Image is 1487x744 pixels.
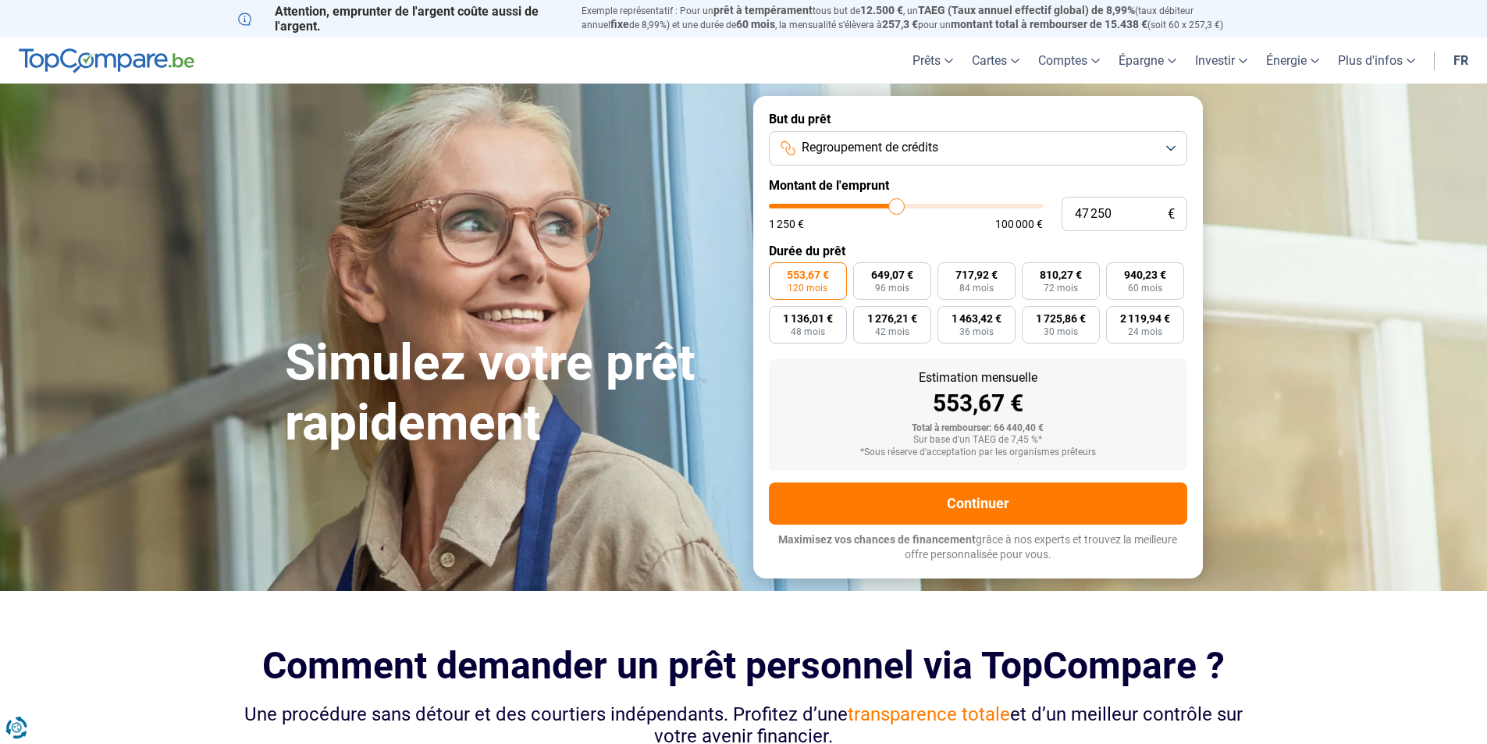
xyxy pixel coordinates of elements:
button: Regroupement de crédits [769,131,1187,166]
span: 100 000 € [995,219,1043,230]
span: 36 mois [959,327,994,336]
span: 84 mois [959,283,994,293]
span: 649,07 € [871,269,913,280]
span: 1 250 € [769,219,804,230]
div: 553,67 € [781,392,1175,415]
span: TAEG (Taux annuel effectif global) de 8,99% [918,4,1135,16]
span: transparence totale [848,703,1010,725]
div: Total à rembourser: 66 440,40 € [781,423,1175,434]
span: fixe [610,18,629,30]
span: € [1168,208,1175,221]
a: Cartes [962,37,1029,84]
span: 48 mois [791,327,825,336]
img: TopCompare [19,48,194,73]
span: 257,3 € [882,18,918,30]
div: Sur base d'un TAEG de 7,45 %* [781,435,1175,446]
h1: Simulez votre prêt rapidement [285,333,735,454]
span: 72 mois [1044,283,1078,293]
span: 120 mois [788,283,827,293]
span: 60 mois [1128,283,1162,293]
a: fr [1444,37,1478,84]
span: 717,92 € [955,269,998,280]
span: 12.500 € [860,4,903,16]
div: Estimation mensuelle [781,372,1175,384]
a: Prêts [903,37,962,84]
span: 30 mois [1044,327,1078,336]
span: 1 136,01 € [783,313,833,324]
span: 96 mois [875,283,909,293]
span: 42 mois [875,327,909,336]
span: montant total à rembourser de 15.438 € [951,18,1147,30]
span: 1 276,21 € [867,313,917,324]
span: Regroupement de crédits [802,139,938,156]
span: 24 mois [1128,327,1162,336]
label: But du prêt [769,112,1187,126]
span: 940,23 € [1124,269,1166,280]
span: 60 mois [736,18,775,30]
h2: Comment demander un prêt personnel via TopCompare ? [238,644,1250,687]
span: 810,27 € [1040,269,1082,280]
p: grâce à nos experts et trouvez la meilleure offre personnalisée pour vous. [769,532,1187,563]
a: Plus d'infos [1329,37,1425,84]
p: Exemple représentatif : Pour un tous but de , un (taux débiteur annuel de 8,99%) et une durée de ... [582,4,1250,32]
label: Durée du prêt [769,244,1187,258]
span: 2 119,94 € [1120,313,1170,324]
span: 553,67 € [787,269,829,280]
a: Épargne [1109,37,1186,84]
a: Investir [1186,37,1257,84]
label: Montant de l'emprunt [769,178,1187,193]
button: Continuer [769,482,1187,525]
span: 1 725,86 € [1036,313,1086,324]
p: Attention, emprunter de l'argent coûte aussi de l'argent. [238,4,563,34]
span: prêt à tempérament [713,4,813,16]
div: *Sous réserve d'acceptation par les organismes prêteurs [781,447,1175,458]
a: Comptes [1029,37,1109,84]
a: Énergie [1257,37,1329,84]
span: Maximisez vos chances de financement [778,533,976,546]
span: 1 463,42 € [952,313,1001,324]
